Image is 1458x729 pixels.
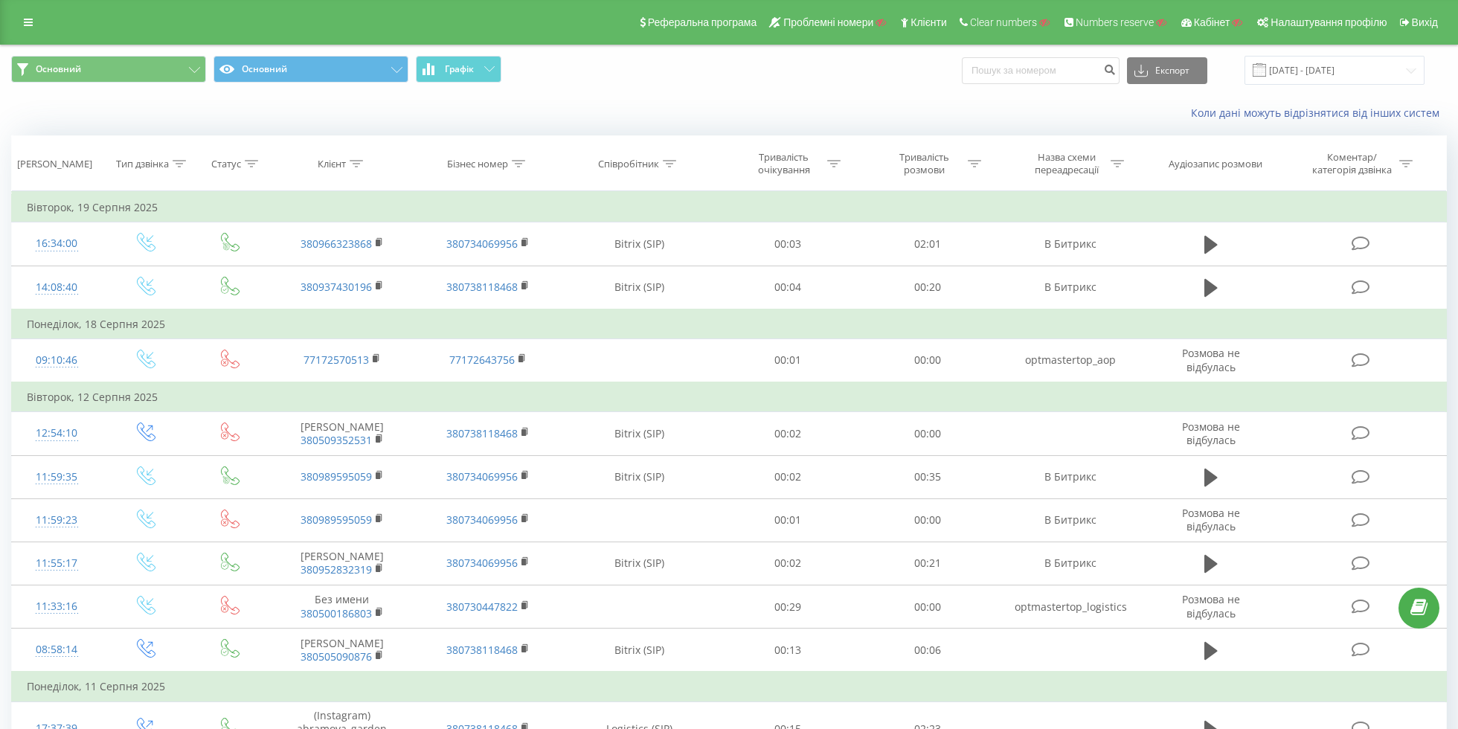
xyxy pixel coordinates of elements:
[301,562,372,577] a: 380952832319
[1191,106,1447,120] a: Коли дані можуть відрізнятися вiд інших систем
[301,513,372,527] a: 380989595059
[884,151,964,176] div: Тривалість розмови
[1169,158,1262,170] div: Аудіозапис розмови
[858,585,998,629] td: 00:00
[718,455,858,498] td: 00:02
[1182,506,1240,533] span: Розмова не відбулась
[962,57,1120,84] input: Пошук за номером
[858,498,998,542] td: 00:00
[269,629,415,672] td: [PERSON_NAME]
[561,629,718,672] td: Bitrix (SIP)
[718,222,858,266] td: 00:03
[998,266,1143,309] td: В Битрикс
[269,412,415,455] td: [PERSON_NAME]
[446,237,518,251] a: 380734069956
[911,16,947,28] span: Клієнти
[598,158,659,170] div: Співробітник
[301,237,372,251] a: 380966323868
[27,229,86,258] div: 16:34:00
[27,463,86,492] div: 11:59:35
[301,649,372,664] a: 380505090876
[998,338,1143,382] td: optmastertop_aop
[1027,151,1107,176] div: Назва схеми переадресації
[301,280,372,294] a: 380937430196
[561,455,718,498] td: Bitrix (SIP)
[648,16,757,28] span: Реферальна програма
[17,158,92,170] div: [PERSON_NAME]
[561,266,718,309] td: Bitrix (SIP)
[1076,16,1154,28] span: Numbers reserve
[446,426,518,440] a: 380738118468
[970,16,1037,28] span: Clear numbers
[998,498,1143,542] td: В Битрикс
[858,338,998,382] td: 00:00
[858,222,998,266] td: 02:01
[858,266,998,309] td: 00:20
[858,629,998,672] td: 00:06
[416,56,501,83] button: Графік
[1182,592,1240,620] span: Розмова не відбулась
[301,469,372,484] a: 380989595059
[36,63,81,75] span: Основний
[446,643,518,657] a: 380738118468
[718,498,858,542] td: 00:01
[998,222,1143,266] td: В Битрикс
[744,151,823,176] div: Тривалість очікування
[27,273,86,302] div: 14:08:40
[318,158,346,170] div: Клієнт
[998,585,1143,629] td: optmastertop_logistics
[1412,16,1438,28] span: Вихід
[1182,346,1240,373] span: Розмова не відбулась
[27,549,86,578] div: 11:55:17
[211,158,241,170] div: Статус
[561,222,718,266] td: Bitrix (SIP)
[446,469,518,484] a: 380734069956
[718,412,858,455] td: 00:02
[998,542,1143,585] td: В Битрикс
[301,433,372,447] a: 380509352531
[304,353,369,367] a: 77172570513
[783,16,873,28] span: Проблемні номери
[446,280,518,294] a: 380738118468
[718,338,858,382] td: 00:01
[301,606,372,620] a: 380500186803
[561,542,718,585] td: Bitrix (SIP)
[12,382,1447,412] td: Вівторок, 12 Серпня 2025
[213,56,408,83] button: Основний
[446,556,518,570] a: 380734069956
[1127,57,1207,84] button: Експорт
[12,193,1447,222] td: Вівторок, 19 Серпня 2025
[27,506,86,535] div: 11:59:23
[718,542,858,585] td: 00:02
[445,64,474,74] span: Графік
[269,585,415,629] td: Без имени
[718,629,858,672] td: 00:13
[11,56,206,83] button: Основний
[449,353,515,367] a: 77172643756
[718,585,858,629] td: 00:29
[1308,151,1396,176] div: Коментар/категорія дзвінка
[446,600,518,614] a: 380730447822
[269,542,415,585] td: [PERSON_NAME]
[27,346,86,375] div: 09:10:46
[561,412,718,455] td: Bitrix (SIP)
[27,419,86,448] div: 12:54:10
[27,635,86,664] div: 08:58:14
[12,309,1447,339] td: Понеділок, 18 Серпня 2025
[718,266,858,309] td: 00:04
[447,158,508,170] div: Бізнес номер
[858,412,998,455] td: 00:00
[446,513,518,527] a: 380734069956
[998,455,1143,498] td: В Битрикс
[12,672,1447,701] td: Понеділок, 11 Серпня 2025
[116,158,169,170] div: Тип дзвінка
[1182,420,1240,447] span: Розмова не відбулась
[1271,16,1387,28] span: Налаштування профілю
[27,592,86,621] div: 11:33:16
[858,455,998,498] td: 00:35
[1194,16,1230,28] span: Кабінет
[858,542,998,585] td: 00:21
